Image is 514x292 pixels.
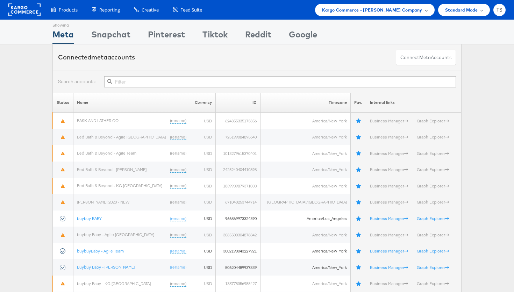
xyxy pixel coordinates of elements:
[77,150,136,156] a: Bed Bath & Beyond - Agile Team
[170,134,186,140] a: (rename)
[370,134,408,140] a: Business Manager
[77,232,154,237] a: buybuy Baby - Agile [GEOGRAPHIC_DATA]
[260,243,351,259] td: America/New_York
[497,8,503,12] span: TS
[417,151,449,156] a: Graph Explorer
[190,129,216,145] td: USD
[260,227,351,243] td: America/New_York
[322,6,422,14] span: Kargo Commerce - [PERSON_NAME] Company
[370,216,408,221] a: Business Manager
[260,194,351,211] td: [GEOGRAPHIC_DATA]/[GEOGRAPHIC_DATA]
[202,28,228,44] div: Tiktok
[216,129,260,145] td: 725199084895640
[260,113,351,129] td: America/New_York
[77,281,151,286] a: buybuy Baby - KG [GEOGRAPHIC_DATA]
[370,151,408,156] a: Business Manager
[190,194,216,211] td: USD
[190,211,216,227] td: USD
[52,20,74,28] div: Showing
[417,248,449,254] a: Graph Explorer
[216,113,260,129] td: 624855335175856
[370,265,408,270] a: Business Manager
[216,259,260,276] td: 506204489937839
[419,54,431,61] span: meta
[289,28,317,44] div: Google
[190,276,216,292] td: USD
[216,243,260,259] td: 3002190043227921
[59,7,78,13] span: Products
[260,178,351,194] td: America/New_York
[417,118,449,123] a: Graph Explorer
[170,183,186,189] a: (rename)
[190,227,216,243] td: USD
[216,227,260,243] td: 3085500304878842
[216,178,260,194] td: 1839939879371033
[260,93,351,113] th: Timezone
[77,199,129,205] a: [PERSON_NAME] 2020 - NEW
[260,211,351,227] td: America/Los_Angeles
[170,167,186,173] a: (rename)
[417,134,449,140] a: Graph Explorer
[216,145,260,162] td: 1013279615370401
[77,167,147,172] a: Bed Bath & Beyond - [PERSON_NAME]
[142,7,159,13] span: Creative
[99,7,120,13] span: Reporting
[77,183,162,188] a: Bed Bath & Beyond - KG [GEOGRAPHIC_DATA]
[53,93,73,113] th: Status
[170,264,186,270] a: (rename)
[260,162,351,178] td: America/New_York
[77,216,102,221] a: buybuy BABY
[370,167,408,172] a: Business Manager
[190,162,216,178] td: USD
[370,199,408,205] a: Business Manager
[170,248,186,254] a: (rename)
[370,248,408,254] a: Business Manager
[170,150,186,156] a: (rename)
[417,183,449,188] a: Graph Explorer
[216,276,260,292] td: 138778356988427
[91,28,130,44] div: Snapchat
[148,28,185,44] div: Pinterest
[170,118,186,124] a: (rename)
[73,93,190,113] th: Name
[216,162,260,178] td: 2425240404410898
[260,145,351,162] td: America/New_York
[216,93,260,113] th: ID
[170,199,186,205] a: (rename)
[445,6,478,14] span: Standard Mode
[190,113,216,129] td: USD
[417,265,449,270] a: Graph Explorer
[190,93,216,113] th: Currency
[170,232,186,238] a: (rename)
[58,53,135,62] div: Connected accounts
[417,216,449,221] a: Graph Explorer
[417,281,449,286] a: Graph Explorer
[260,276,351,292] td: America/New_York
[417,199,449,205] a: Graph Explorer
[190,243,216,259] td: USD
[370,118,408,123] a: Business Manager
[77,118,119,123] a: BASK AND LATHER CO
[417,232,449,237] a: Graph Explorer
[260,259,351,276] td: America/New_York
[77,264,135,270] a: Buybuy Baby - [PERSON_NAME]
[77,134,166,140] a: Bed Bath & Beyond - Agile [GEOGRAPHIC_DATA]
[170,281,186,287] a: (rename)
[370,183,408,188] a: Business Manager
[396,50,456,65] button: ConnectmetaAccounts
[260,129,351,145] td: America/New_York
[104,76,456,87] input: Filter
[370,281,408,286] a: Business Manager
[52,28,74,44] div: Meta
[370,232,408,237] a: Business Manager
[170,216,186,222] a: (rename)
[417,167,449,172] a: Graph Explorer
[216,211,260,227] td: 966869973324390
[180,7,202,13] span: Feed Suite
[216,194,260,211] td: 671040253744714
[190,145,216,162] td: USD
[245,28,271,44] div: Reddit
[77,248,124,254] a: buybuyBaby - Agile Team
[190,259,216,276] td: USD
[190,178,216,194] td: USD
